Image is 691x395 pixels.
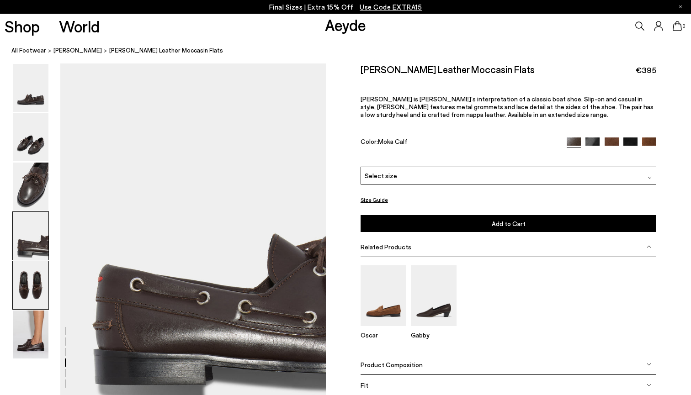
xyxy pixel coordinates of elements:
[361,243,411,251] span: Related Products
[682,24,686,29] span: 0
[492,220,526,227] span: Add to Cart
[361,265,406,326] img: Oscar Suede Loafers
[13,261,48,309] img: Harris Leather Moccasin Flats - Image 5
[361,320,406,339] a: Oscar Suede Loafers Oscar
[109,46,223,55] span: [PERSON_NAME] Leather Moccasin Flats
[59,18,100,34] a: World
[11,46,46,55] a: All Footwear
[411,331,457,339] p: Gabby
[365,171,397,180] span: Select size
[13,113,48,161] img: Harris Leather Moccasin Flats - Image 2
[361,95,657,118] p: [PERSON_NAME] is [PERSON_NAME]’s interpretation of a classic boat shoe. Slip-on and casual in sty...
[13,311,48,358] img: Harris Leather Moccasin Flats - Image 6
[378,137,407,145] span: Moka Calf
[13,212,48,260] img: Harris Leather Moccasin Flats - Image 4
[361,331,406,339] p: Oscar
[53,46,102,55] a: [PERSON_NAME]
[325,15,366,34] a: Aeyde
[647,362,651,367] img: svg%3E
[411,320,457,339] a: Gabby Almond-Toe Loafers Gabby
[11,38,691,63] nav: breadcrumb
[13,64,48,112] img: Harris Leather Moccasin Flats - Image 1
[648,175,652,179] img: svg%3E
[53,47,102,54] span: [PERSON_NAME]
[360,3,422,11] span: Navigate to /collections/ss25-final-sizes
[361,215,657,232] button: Add to Cart
[673,21,682,31] a: 0
[361,361,423,369] span: Product Composition
[636,64,656,76] span: €395
[647,383,651,387] img: svg%3E
[361,194,388,205] button: Size Guide
[361,137,557,147] div: Color:
[5,18,40,34] a: Shop
[647,244,651,249] img: svg%3E
[13,163,48,211] img: Harris Leather Moccasin Flats - Image 3
[361,381,368,389] span: Fit
[361,63,535,75] h2: [PERSON_NAME] Leather Moccasin Flats
[411,265,457,326] img: Gabby Almond-Toe Loafers
[269,1,422,13] p: Final Sizes | Extra 15% Off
